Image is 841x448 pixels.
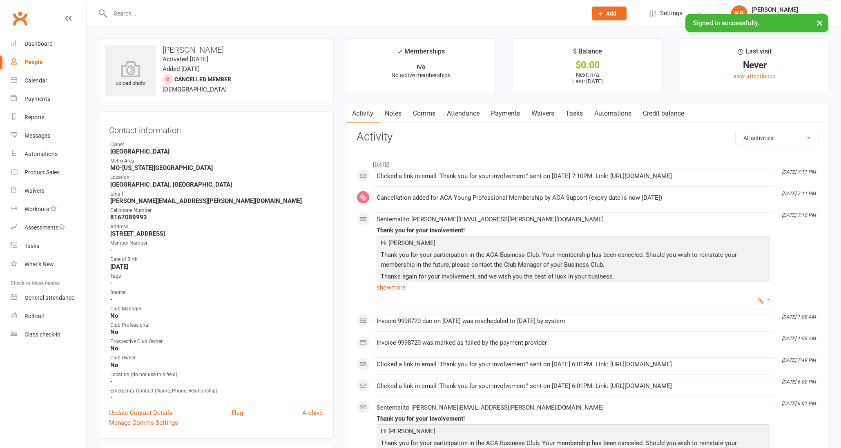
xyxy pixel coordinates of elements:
a: view attendance [734,73,775,79]
strong: [GEOGRAPHIC_DATA], [GEOGRAPHIC_DATA] [110,181,323,188]
div: Memberships [397,46,445,61]
div: What's New [25,261,54,267]
span: Sent email to [PERSON_NAME][EMAIL_ADDRESS][PERSON_NAME][DOMAIN_NAME] [377,404,604,411]
div: Prospective Club Owner [110,338,323,345]
a: Workouts [11,200,86,218]
i: [DATE] 6:02 PM [782,379,816,385]
div: Messages [25,132,50,139]
div: Last visit [738,46,772,61]
span: [DEMOGRAPHIC_DATA] [163,86,227,93]
p: Hi [PERSON_NAME] [379,426,768,438]
div: Tasks [25,243,39,249]
i: [DATE] 6:01 PM [782,401,816,406]
a: Class kiosk mode [11,325,86,344]
i: [DATE] 7:10 PM [782,212,816,218]
a: Notes [379,104,407,123]
p: Thank you for your participation in the ACA Business Club. Your membership has been canceled. Sho... [379,250,768,272]
div: Dashboard [25,40,53,47]
div: Owner [110,141,323,149]
div: ACA Network [752,13,798,21]
div: Workouts [25,206,49,212]
a: Clubworx [10,8,30,29]
strong: [DATE] [110,263,323,270]
a: What's New [11,255,86,274]
button: Add [592,7,627,20]
div: Member Number [110,239,323,247]
h3: Contact information [109,123,323,135]
a: Attendance [441,104,485,123]
p: Thanks again for your involvement, and we wish you the best of luck in your business. [379,272,768,283]
span: Sent email to [PERSON_NAME][EMAIL_ADDRESS][PERSON_NAME][DOMAIN_NAME] [377,216,604,223]
a: Automations [589,104,637,123]
strong: - [110,279,323,287]
a: Waivers [526,104,560,123]
div: Payments [25,96,50,102]
a: Activity [346,104,379,123]
a: Dashboard [11,35,86,53]
a: Waivers [11,182,86,200]
button: 1 [758,296,770,306]
div: Product Sales [25,169,60,176]
strong: [GEOGRAPHIC_DATA] [110,148,323,155]
div: Waivers [25,187,45,194]
div: Reports [25,114,45,120]
div: upload photo [105,61,156,88]
h3: [PERSON_NAME] [105,45,327,54]
div: Cancellation added for ACA Young Professional Membership by ACA Support (expiry date is now [DATE]) [377,194,770,201]
i: ✓ [397,48,402,56]
a: Archive [302,408,323,418]
strong: - [110,246,323,254]
a: Messages [11,127,86,145]
a: Update Contact Details [109,408,172,418]
a: Flag [232,408,243,418]
p: Next: n/a Last: [DATE] [520,71,655,85]
strong: - [110,296,323,303]
li: [DATE] [357,156,819,169]
strong: No [110,328,323,336]
div: Address [110,223,323,231]
i: [DATE] 7:11 PM [782,169,816,175]
div: General attendance [25,294,74,301]
div: Clicked a link in email 'Thank you for your involvement!' sent on [DATE] 7:10PM. Link: [URL][DOMA... [377,173,770,180]
a: Credit balance [637,104,690,123]
div: People [25,59,43,65]
div: Date of Birth [110,256,323,263]
div: Tags [110,272,323,280]
time: Activated [DATE] [163,56,208,63]
strong: - [110,394,323,401]
strong: 8167089992 [110,214,323,221]
div: Roll call [25,313,44,319]
div: Class check-in [25,331,60,338]
div: Clicked a link in email 'Thank you for your involvement!' sent on [DATE] 6:01PM. Link: [URL][DOMA... [377,383,770,390]
div: [PERSON_NAME] [752,6,798,13]
div: Club Manager [110,305,323,313]
time: Added [DATE] [163,65,200,73]
a: Automations [11,145,86,163]
strong: No [110,345,323,352]
h3: Activity [357,131,819,143]
div: Email [110,190,323,198]
div: Club Owner [110,354,323,362]
div: Invoice 9998720 was marked as failed by the payment provider [377,339,770,346]
span: Cancelled member [174,76,231,82]
a: Comms [407,104,441,123]
a: General attendance kiosk mode [11,289,86,307]
a: show more [377,282,770,293]
div: Club Professional [110,321,323,329]
div: Thank you for your involvement! [377,415,770,422]
strong: - [110,378,323,385]
div: Assessments [25,224,65,231]
div: Never [687,61,822,69]
div: Calendar [25,77,47,84]
div: KR [731,5,747,22]
i: [DATE] 7:49 PM [782,357,816,363]
div: Automations [25,151,58,157]
strong: No [110,312,323,319]
span: Signed in successfully. [693,19,759,27]
strong: n/a [417,63,425,70]
a: People [11,53,86,71]
span: No active memberships [391,72,451,78]
a: Tasks [11,237,86,255]
span: Settings [660,4,683,22]
strong: No [110,361,323,369]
